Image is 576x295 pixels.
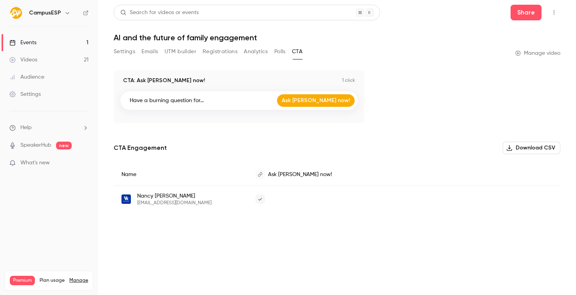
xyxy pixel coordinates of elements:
[20,159,50,167] span: What's new
[137,200,212,206] span: [EMAIL_ADDRESS][DOMAIN_NAME]
[9,73,44,81] div: Audience
[9,90,41,98] div: Settings
[114,164,248,186] div: Name
[114,143,167,153] p: CTA Engagement
[515,49,560,57] a: Manage video
[268,172,332,177] span: Ask [PERSON_NAME] now!
[10,7,22,19] img: CampusESP
[292,45,302,58] button: CTA
[203,45,237,58] button: Registrations
[114,33,560,42] h1: AI and the future of family engagement
[9,124,89,132] li: help-dropdown-opener
[342,77,355,84] p: 1 click
[40,277,65,284] span: Plan usage
[10,276,35,285] span: Premium
[503,142,560,154] button: Download CSV
[20,124,32,132] span: Help
[277,94,355,107] a: Ask [PERSON_NAME] now!
[9,56,37,64] div: Videos
[56,142,72,149] span: new
[130,97,204,104] p: Have a burning question for...
[141,45,158,58] button: Emails
[121,194,131,204] img: uky.edu
[511,5,542,20] button: Share
[137,192,212,200] span: Nancy [PERSON_NAME]
[120,9,199,17] div: Search for videos or events
[123,77,205,85] p: CTA: Ask [PERSON_NAME] now!
[165,45,196,58] button: UTM builder
[274,45,286,58] button: Polls
[29,9,61,17] h6: CampusESP
[9,39,36,47] div: Events
[244,45,268,58] button: Analytics
[20,141,51,149] a: SpeakerHub
[114,45,135,58] button: Settings
[69,277,88,284] a: Manage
